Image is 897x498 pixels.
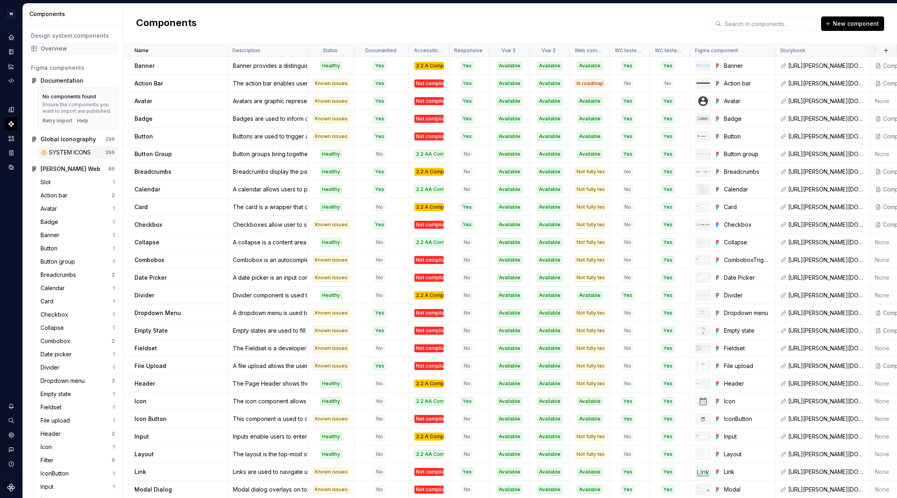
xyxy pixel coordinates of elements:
[37,414,118,427] a: File upload1
[414,238,444,246] div: 2.2 AA Compliant
[43,94,96,100] div: No components found
[375,150,385,158] div: No
[320,62,342,70] div: Healthy
[461,115,473,123] div: Yes
[313,132,349,140] div: Known issues
[113,179,115,185] div: 1
[135,79,163,87] p: Action Bar
[575,185,604,193] div: Not fully tested
[113,311,115,318] div: 1
[373,79,386,87] div: Yes
[113,404,115,411] div: 1
[228,168,307,176] div: Breadcrumbs display the path users took to reach the current page, allowing easy navigation back ...
[461,221,473,229] div: Yes
[788,97,865,105] div: [URL][PERSON_NAME][DOMAIN_NAME]
[724,150,770,158] div: Button group
[575,79,604,87] div: In roadmap
[623,185,633,193] div: No
[375,238,385,246] div: No
[108,166,115,172] div: 86
[454,47,483,54] p: Responsive
[5,118,18,130] a: Components
[724,185,770,193] div: Calendar
[37,388,118,400] a: Empty state1
[5,60,18,73] a: Analytics
[77,118,88,124] div: Help
[724,168,770,176] div: Breadcrumbs
[414,221,444,229] div: Not compliant
[461,97,473,105] div: Yes
[43,102,113,114] div: Ensure the components you want to import are published.
[112,431,115,437] div: 2
[113,205,115,212] div: 1
[724,115,770,123] div: Badge
[575,47,603,54] p: Web componet
[28,42,118,55] a: Overview
[112,338,115,344] div: 2
[41,311,71,319] div: Checkbox
[113,444,115,450] div: 1
[696,346,710,351] img: Fieldset
[414,168,444,176] div: 2.2 A Compliant
[497,168,522,176] div: Available
[662,185,674,193] div: Yes
[695,47,738,54] p: Figma component
[788,150,865,158] div: [URL][PERSON_NAME][DOMAIN_NAME]
[5,400,18,413] button: Notifications
[320,185,342,193] div: Healthy
[696,241,710,244] img: Collapse
[696,383,710,384] img: Header
[323,47,338,54] p: Status
[37,374,118,387] a: Dropdown menu3
[228,115,307,123] div: Badges are used to inform of the status of an element or an action that has been taken.
[37,348,118,361] a: Date picker1
[37,255,118,268] a: Button group1
[41,205,60,213] div: Avatar
[6,9,16,19] div: W
[41,456,57,464] div: Filter
[575,203,604,211] div: Not fully tested
[414,203,444,211] div: 2.2 A Compliant
[5,146,18,159] a: Storybook stories
[41,443,55,451] div: Icon
[41,231,63,239] div: Banner
[37,308,118,321] a: Checkbox1
[5,443,18,456] div: Contact support
[537,221,562,229] div: Available
[113,351,115,358] div: 1
[462,168,472,176] div: No
[41,470,72,478] div: IconButton
[5,31,18,44] a: Home
[788,115,865,123] div: [URL][PERSON_NAME][DOMAIN_NAME]
[373,115,386,123] div: Yes
[622,132,634,140] div: Yes
[5,161,18,174] a: Data sources
[41,135,96,143] div: Global Iconography
[105,149,115,156] div: 296
[37,361,118,374] a: Divider1
[113,232,115,238] div: 1
[5,103,18,116] a: Design tokens
[41,430,64,438] div: Header
[462,150,472,158] div: No
[375,203,385,211] div: No
[228,62,307,70] div: Banner provides a distinguishable and non-disruptive way to communicate important information or ...
[113,285,115,291] div: 1
[724,79,770,87] div: Action bar
[28,133,118,146] a: Global Iconography296
[228,203,307,211] div: The card is a wrapper that displays content and actions on a single topic.
[320,238,342,246] div: Healthy
[135,221,162,229] p: Checkbox
[497,97,522,105] div: Available
[37,427,118,440] a: Header2
[5,429,18,441] a: Settings
[788,168,865,176] div: [URL][PERSON_NAME][DOMAIN_NAME]
[662,168,674,176] div: Yes
[41,45,115,53] div: Overview
[698,396,708,406] img: Icon
[37,295,118,308] a: Card1
[497,132,522,140] div: Available
[112,192,115,199] div: 2
[105,136,115,142] div: 296
[37,146,118,159] a: 🔆 SYSTEM ICONS296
